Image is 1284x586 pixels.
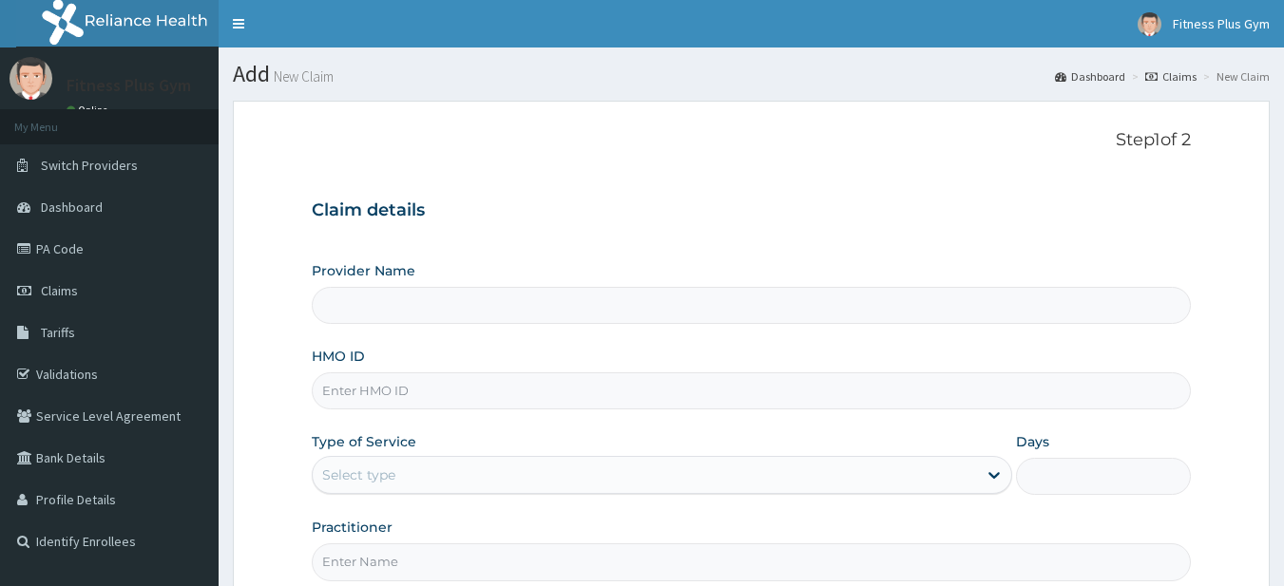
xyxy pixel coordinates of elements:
[1173,15,1270,32] span: Fitness Plus Gym
[41,324,75,341] span: Tariffs
[1138,12,1161,36] img: User Image
[312,200,1192,221] h3: Claim details
[233,62,1270,86] h1: Add
[10,57,52,100] img: User Image
[312,130,1192,151] p: Step 1 of 2
[1198,68,1270,85] li: New Claim
[41,198,103,216] span: Dashboard
[1055,68,1125,85] a: Dashboard
[1145,68,1197,85] a: Claims
[312,518,393,537] label: Practitioner
[1016,432,1049,451] label: Days
[67,104,112,117] a: Online
[41,282,78,299] span: Claims
[312,261,415,280] label: Provider Name
[312,347,365,366] label: HMO ID
[270,69,334,84] small: New Claim
[312,372,1192,409] input: Enter HMO ID
[67,77,191,94] p: Fitness Plus Gym
[41,157,138,174] span: Switch Providers
[312,543,1192,580] input: Enter Name
[322,465,395,484] div: Select type
[312,432,416,451] label: Type of Service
